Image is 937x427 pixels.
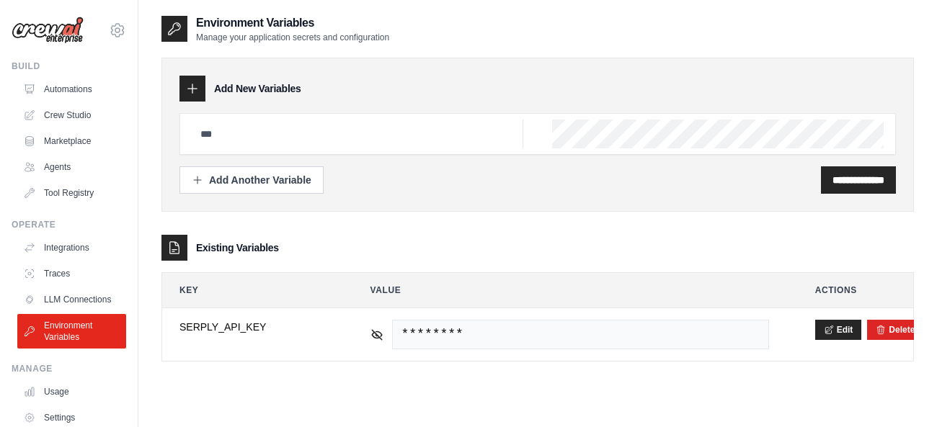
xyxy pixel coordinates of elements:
div: Manage [12,363,126,374]
th: Actions [798,273,913,307]
th: Key [162,273,342,307]
div: Operate [12,219,126,230]
h2: Environment Variables [196,14,389,32]
span: SERPLY_API_KEY [179,320,324,334]
img: Logo [12,17,84,44]
p: Manage your application secrets and configuration [196,32,389,43]
a: Automations [17,78,126,101]
a: Agents [17,156,126,179]
a: LLM Connections [17,288,126,311]
div: Add Another Variable [192,173,311,187]
th: Value [353,273,786,307]
iframe: Chat Widget [865,358,937,427]
div: Build [12,60,126,72]
button: Delete [876,324,915,336]
h3: Existing Variables [196,241,279,255]
a: Crew Studio [17,104,126,127]
a: Usage [17,380,126,403]
button: Add Another Variable [179,166,324,194]
h3: Add New Variables [214,81,301,96]
a: Tool Registry [17,181,126,204]
a: Marketplace [17,130,126,153]
a: Traces [17,262,126,285]
button: Edit [815,320,862,340]
a: Integrations [17,236,126,259]
a: Environment Variables [17,314,126,349]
